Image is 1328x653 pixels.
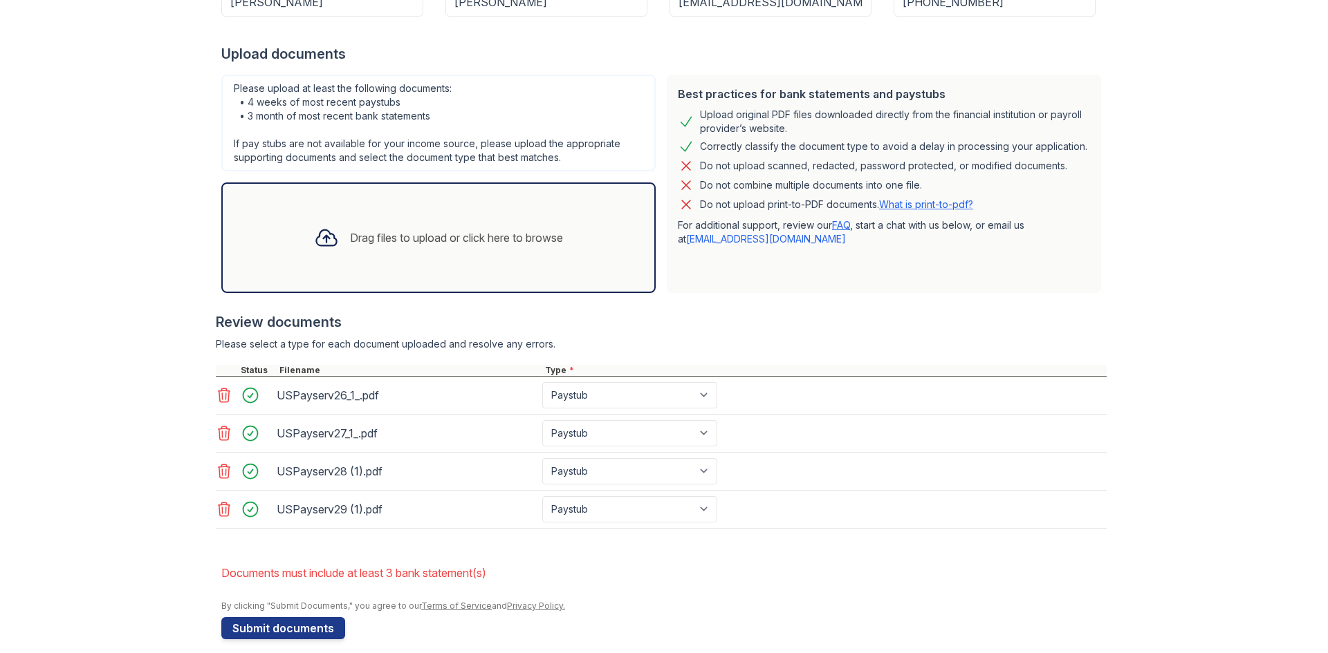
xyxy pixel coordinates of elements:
a: FAQ [832,219,850,231]
p: For additional support, review our , start a chat with us below, or email us at [678,218,1090,246]
div: Type [542,365,1107,376]
div: By clicking "Submit Documents," you agree to our and [221,600,1107,612]
div: USPayserv29 (1).pdf [277,498,537,520]
div: Upload original PDF files downloaded directly from the financial institution or payroll provider’... [700,108,1090,135]
li: Documents must include at least 3 bank statement(s) [221,559,1107,587]
a: What is print-to-pdf? [879,198,973,210]
div: Review documents [216,312,1107,332]
a: Privacy Policy. [507,600,565,611]
p: Do not upload print-to-PDF documents. [700,198,973,211]
div: Filename [277,365,542,376]
div: USPayserv27_1_.pdf [277,422,537,444]
div: Upload documents [221,44,1107,64]
a: Terms of Service [421,600,492,611]
a: [EMAIL_ADDRESS][DOMAIN_NAME] [686,233,846,245]
button: Submit documents [221,617,345,639]
div: USPayserv28 (1).pdf [277,460,537,482]
div: Do not upload scanned, redacted, password protected, or modified documents. [700,158,1067,174]
div: USPayserv26_1_.pdf [277,384,537,406]
div: Please upload at least the following documents: • 4 weeks of most recent paystubs • 3 month of mo... [221,75,656,171]
div: Best practices for bank statements and paystubs [678,86,1090,102]
div: Drag files to upload or click here to browse [350,229,563,246]
div: Do not combine multiple documents into one file. [700,177,922,193]
div: Please select a type for each document uploaded and resolve any errors. [216,337,1107,351]
div: Status [238,365,277,376]
div: Correctly classify the document type to avoid a delay in processing your application. [700,138,1087,155]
